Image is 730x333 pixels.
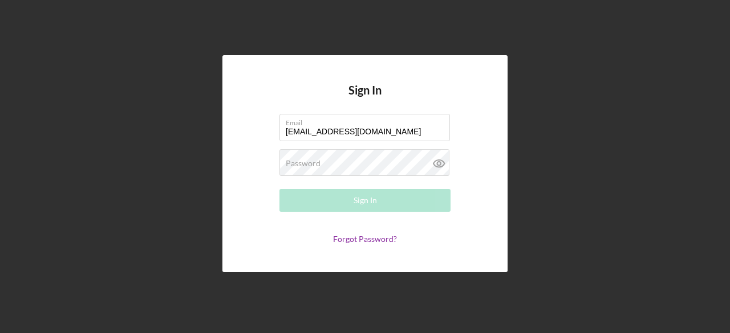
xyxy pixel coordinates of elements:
a: Forgot Password? [333,234,397,244]
div: Sign In [354,189,377,212]
h4: Sign In [348,84,382,114]
label: Email [286,114,450,127]
button: Sign In [279,189,451,212]
label: Password [286,159,321,168]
